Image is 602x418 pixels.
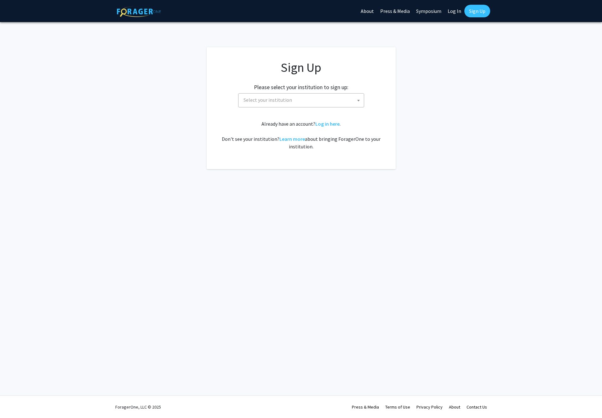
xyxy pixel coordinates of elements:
a: About [449,404,460,410]
a: Log in here [315,121,340,127]
a: Press & Media [352,404,379,410]
h1: Sign Up [219,60,383,75]
img: ForagerOne Logo [117,6,161,17]
div: ForagerOne, LLC © 2025 [115,396,161,418]
span: Select your institution [244,97,292,103]
h2: Please select your institution to sign up: [254,84,348,91]
a: Sign Up [464,5,490,17]
div: Already have an account? . Don't see your institution? about bringing ForagerOne to your institut... [219,120,383,150]
span: Select your institution [238,93,364,107]
a: Learn more about bringing ForagerOne to your institution [279,136,305,142]
span: Select your institution [241,94,364,106]
a: Terms of Use [385,404,410,410]
a: Contact Us [467,404,487,410]
a: Privacy Policy [416,404,443,410]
